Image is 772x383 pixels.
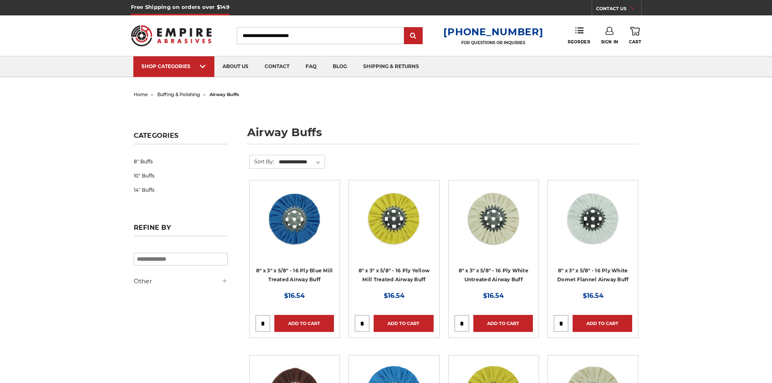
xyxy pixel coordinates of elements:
[257,56,297,77] a: contact
[568,27,590,44] a: Reorder
[284,292,305,300] span: $16.54
[596,4,641,15] a: CONTACT US
[210,92,239,97] span: airway buffs
[374,315,433,332] a: Add to Cart
[134,92,148,97] a: home
[568,39,590,45] span: Reorder
[443,26,543,38] a: [PHONE_NUMBER]
[157,92,200,97] a: buffing & polishing
[134,169,228,183] a: 10" Buffs
[629,27,641,45] a: Cart
[355,186,433,265] a: 8 x 3 x 5/8 airway buff yellow mill treatment
[131,20,212,51] img: Empire Abrasives
[134,276,228,286] h5: Other
[141,63,206,69] div: SHOP CATEGORIES
[560,186,625,251] img: 8 inch white domet flannel airway buffing wheel
[214,56,257,77] a: about us
[601,39,618,45] span: Sign In
[262,186,327,251] img: blue mill treated 8 inch airway buffing wheel
[278,156,325,168] select: Sort By:
[583,292,603,300] span: $16.54
[573,315,632,332] a: Add to Cart
[473,315,533,332] a: Add to Cart
[256,267,333,283] a: 8" x 3" x 5/8" - 16 Ply Blue Mill Treated Airway Buff
[355,56,427,77] a: shipping & returns
[297,56,325,77] a: faq
[483,292,504,300] span: $16.54
[405,28,421,44] input: Submit
[554,186,632,265] a: 8 inch white domet flannel airway buffing wheel
[454,186,533,265] a: 8 inch untreated airway buffing wheel
[134,132,228,144] h5: Categories
[443,40,543,45] p: FOR QUESTIONS OR INQUIRIES
[461,186,526,251] img: 8 inch untreated airway buffing wheel
[255,186,334,265] a: blue mill treated 8 inch airway buffing wheel
[325,56,355,77] a: blog
[134,154,228,169] a: 8" Buffs
[629,39,641,45] span: Cart
[134,183,228,197] a: 14" Buffs
[247,127,639,144] h1: airway buffs
[250,155,274,167] label: Sort By:
[359,267,430,283] a: 8" x 3" x 5/8" - 16 Ply Yellow Mill Treated Airway Buff
[384,292,404,300] span: $16.54
[274,315,334,332] a: Add to Cart
[361,186,426,251] img: 8 x 3 x 5/8 airway buff yellow mill treatment
[557,267,629,283] a: 8" x 3" x 5/8" - 16 Ply White Domet Flannel Airway Buff
[459,267,528,283] a: 8" x 3" x 5/8" - 16 Ply White Untreated Airway Buff
[134,224,228,236] h5: Refine by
